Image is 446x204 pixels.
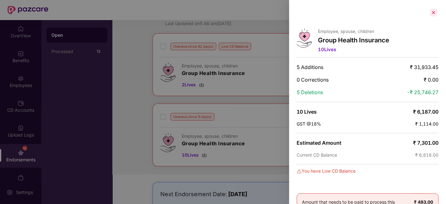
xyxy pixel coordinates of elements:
[318,46,336,52] span: 10 Lives
[297,121,321,126] span: GST @18%
[413,140,438,146] span: ₹ 7,301.00
[318,36,389,44] p: Group Health Insurance
[297,29,312,48] img: svg+xml;base64,PHN2ZyB4bWxucz0iaHR0cDovL3d3dy53My5vcmcvMjAwMC9zdmciIHdpZHRoPSI0Ny43MTQiIGhlaWdodD...
[415,152,438,158] span: ₹ 6,818.00
[410,64,438,70] span: ₹ 31,933.45
[297,109,317,115] span: 10 Lives
[297,169,302,174] img: svg+xml;base64,PHN2ZyBpZD0iRGFuZ2VyLTMyeDMyIiB4bWxucz0iaHR0cDovL3d3dy53My5vcmcvMjAwMC9zdmciIHdpZH...
[297,64,323,70] span: 5 Additions
[424,77,438,83] span: ₹ 0.00
[297,152,337,158] span: Current CD Balance
[318,29,389,34] p: Employee, spouse, children
[407,89,438,95] span: -₹ 25,746.27
[297,89,323,95] span: 5 Deletions
[297,77,329,83] span: 0 Corrections
[413,109,438,115] span: ₹ 6,187.00
[415,121,438,126] span: ₹ 1,114.00
[297,168,438,174] div: You have Low CD Balance
[297,140,341,146] span: Estimated Amount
